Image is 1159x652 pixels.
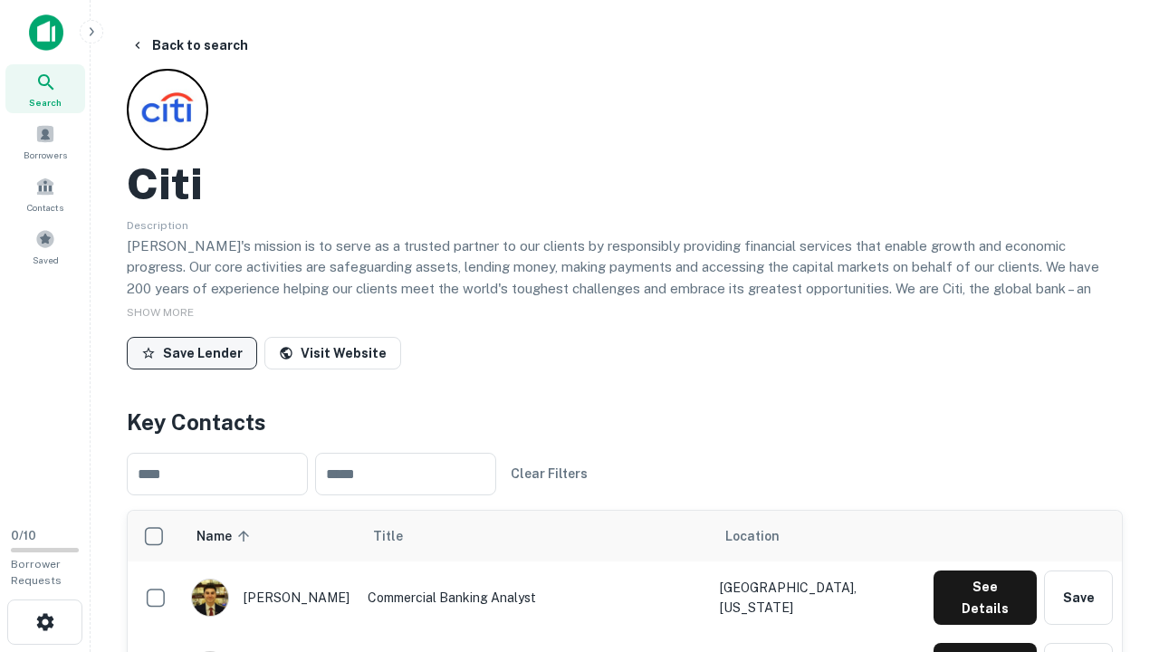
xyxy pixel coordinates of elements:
iframe: Chat Widget [1068,507,1159,594]
td: [GEOGRAPHIC_DATA], [US_STATE] [711,561,924,634]
h2: Citi [127,158,203,210]
a: Search [5,64,85,113]
span: Borrowers [24,148,67,162]
a: Contacts [5,169,85,218]
th: Location [711,511,924,561]
button: Clear Filters [503,457,595,490]
p: [PERSON_NAME]'s mission is to serve as a trusted partner to our clients by responsibly providing ... [127,235,1123,342]
span: Saved [33,253,59,267]
span: Borrower Requests [11,558,62,587]
span: Search [29,95,62,110]
span: Location [725,525,780,547]
td: Commercial Banking Analyst [359,561,711,634]
button: Save [1044,570,1113,625]
th: Title [359,511,711,561]
button: Back to search [123,29,255,62]
span: Description [127,219,188,232]
a: Borrowers [5,117,85,166]
span: Contacts [27,200,63,215]
img: capitalize-icon.png [29,14,63,51]
a: Saved [5,222,85,271]
th: Name [182,511,359,561]
div: [PERSON_NAME] [191,579,350,617]
span: SHOW MORE [127,306,194,319]
span: Title [373,525,426,547]
button: Save Lender [127,337,257,369]
img: 1753279374948 [192,580,228,616]
span: Name [196,525,255,547]
h4: Key Contacts [127,406,1123,438]
span: 0 / 10 [11,529,36,542]
a: Visit Website [264,337,401,369]
button: See Details [934,570,1037,625]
